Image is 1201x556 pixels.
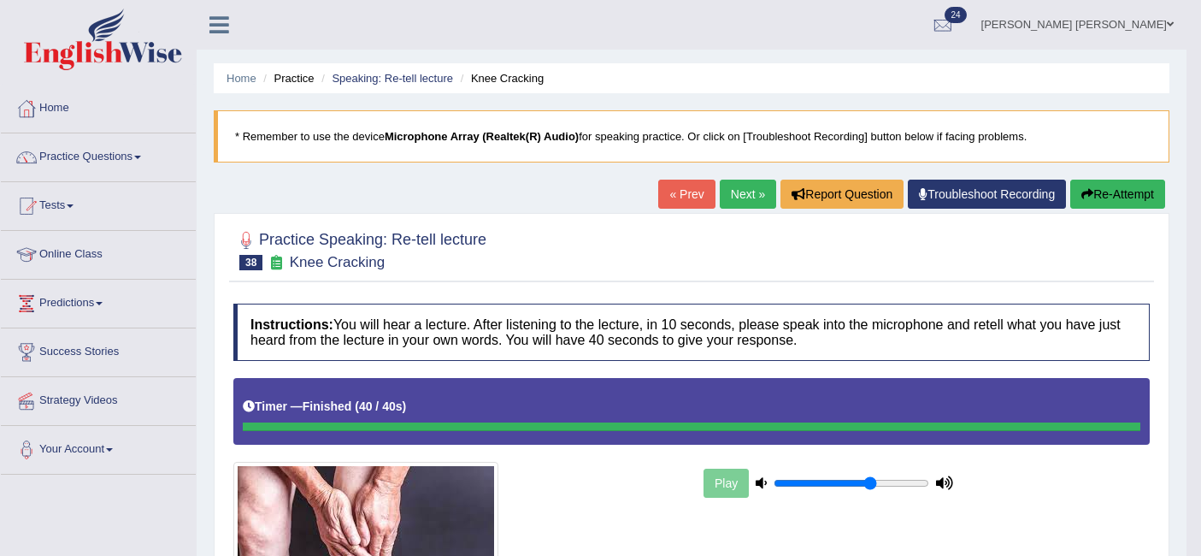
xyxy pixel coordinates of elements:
[355,399,359,413] b: (
[239,255,262,270] span: 38
[1,133,196,176] a: Practice Questions
[259,70,314,86] li: Practice
[1,328,196,371] a: Success Stories
[1,377,196,420] a: Strategy Videos
[908,180,1066,209] a: Troubleshoot Recording
[359,399,403,413] b: 40 / 40s
[250,317,333,332] b: Instructions:
[720,180,776,209] a: Next »
[658,180,715,209] a: « Prev
[227,72,256,85] a: Home
[243,400,406,413] h5: Timer —
[233,304,1150,361] h4: You will hear a lecture. After listening to the lecture, in 10 seconds, please speak into the mic...
[1,426,196,469] a: Your Account
[332,72,453,85] a: Speaking: Re-tell lecture
[780,180,904,209] button: Report Question
[233,228,486,270] h2: Practice Speaking: Re-tell lecture
[456,70,545,86] li: Knee Cracking
[403,399,407,413] b: )
[214,110,1169,163] blockquote: * Remember to use the device for speaking practice. Or click on [Troubleshoot Recording] button b...
[1,182,196,225] a: Tests
[1,85,196,127] a: Home
[385,130,579,143] b: Microphone Array (Realtek(R) Audio)
[303,399,352,413] b: Finished
[1070,180,1165,209] button: Re-Attempt
[1,280,196,322] a: Predictions
[267,255,285,271] small: Exam occurring question
[1,231,196,274] a: Online Class
[945,7,966,23] span: 24
[290,254,386,270] small: Knee Cracking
